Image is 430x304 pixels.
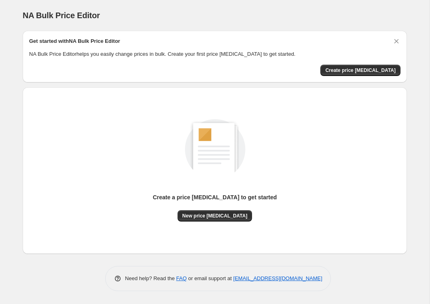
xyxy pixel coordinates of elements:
[29,50,400,58] p: NA Bulk Price Editor helps you easily change prices in bulk. Create your first price [MEDICAL_DAT...
[320,65,400,76] button: Create price change job
[153,193,277,201] p: Create a price [MEDICAL_DATA] to get started
[176,275,187,281] a: FAQ
[178,210,252,222] button: New price [MEDICAL_DATA]
[325,67,396,74] span: Create price [MEDICAL_DATA]
[23,11,100,20] span: NA Bulk Price Editor
[125,275,176,281] span: Need help? Read the
[187,275,233,281] span: or email support at
[233,275,322,281] a: [EMAIL_ADDRESS][DOMAIN_NAME]
[29,37,120,45] h2: Get started with NA Bulk Price Editor
[182,213,248,219] span: New price [MEDICAL_DATA]
[392,37,400,45] button: Dismiss card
